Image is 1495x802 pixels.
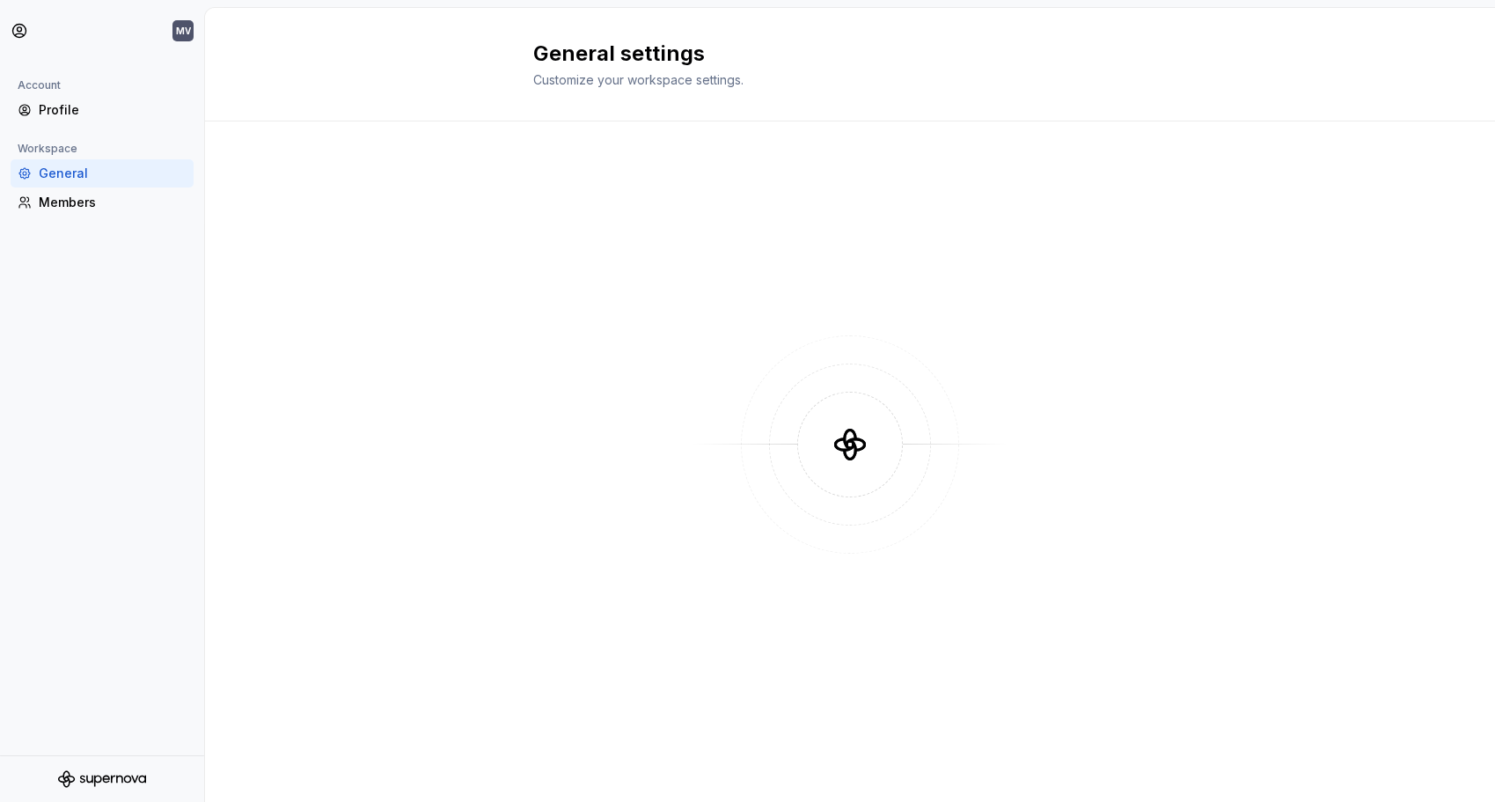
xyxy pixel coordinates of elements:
[58,770,146,788] svg: Supernova Logo
[39,165,187,182] div: General
[533,40,1146,68] h2: General settings
[176,24,191,38] div: MV
[533,72,744,87] span: Customize your workspace settings.
[11,188,194,217] a: Members
[11,96,194,124] a: Profile
[11,159,194,188] a: General
[11,138,84,159] div: Workspace
[4,11,201,50] button: MV
[11,75,68,96] div: Account
[39,194,187,211] div: Members
[39,101,187,119] div: Profile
